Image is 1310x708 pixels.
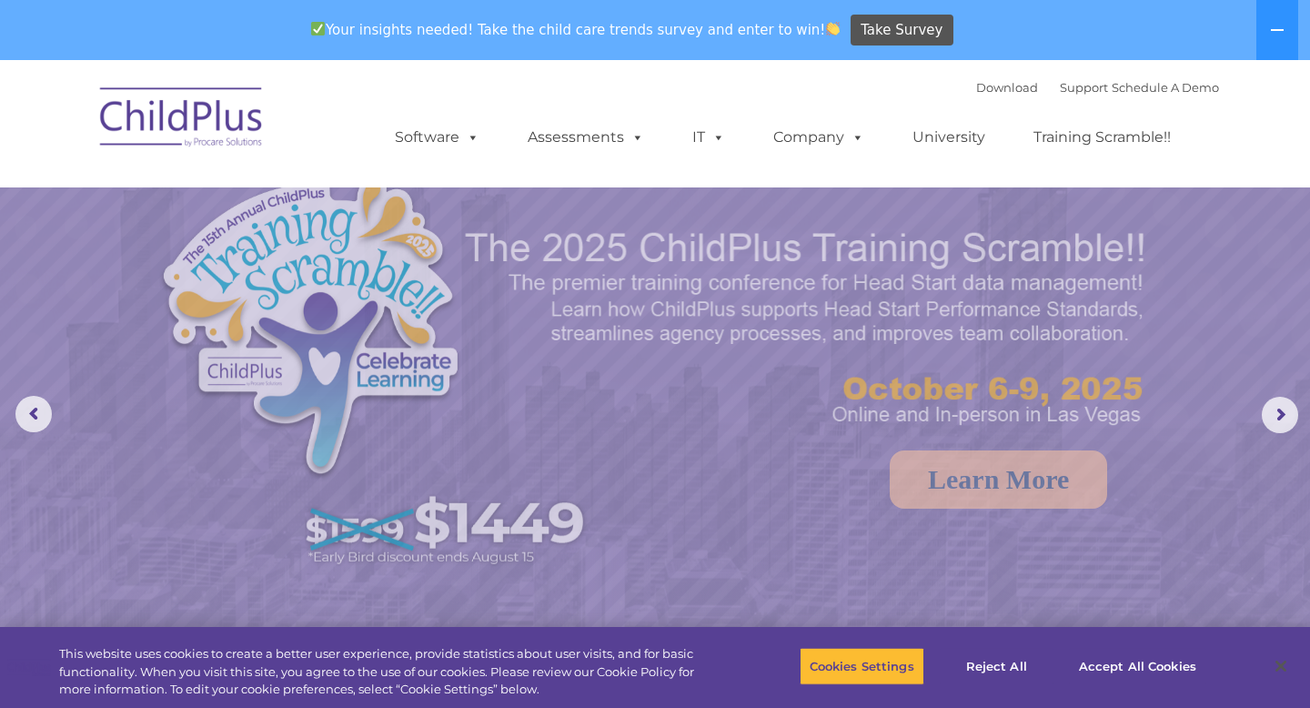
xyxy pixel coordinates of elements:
[894,119,1003,156] a: University
[851,15,953,46] a: Take Survey
[1069,647,1206,685] button: Accept All Cookies
[890,450,1107,509] a: Learn More
[509,119,662,156] a: Assessments
[674,119,743,156] a: IT
[91,75,273,166] img: ChildPlus by Procare Solutions
[59,645,720,699] div: This website uses cookies to create a better user experience, provide statistics about user visit...
[826,22,840,35] img: 👏
[1060,80,1108,95] a: Support
[377,119,498,156] a: Software
[940,647,1053,685] button: Reject All
[253,120,308,134] span: Last name
[976,80,1038,95] a: Download
[253,195,330,208] span: Phone number
[800,647,924,685] button: Cookies Settings
[311,22,325,35] img: ✅
[1261,646,1301,686] button: Close
[1015,119,1189,156] a: Training Scramble!!
[861,15,942,46] span: Take Survey
[976,80,1219,95] font: |
[755,119,882,156] a: Company
[303,12,848,47] span: Your insights needed! Take the child care trends survey and enter to win!
[1112,80,1219,95] a: Schedule A Demo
